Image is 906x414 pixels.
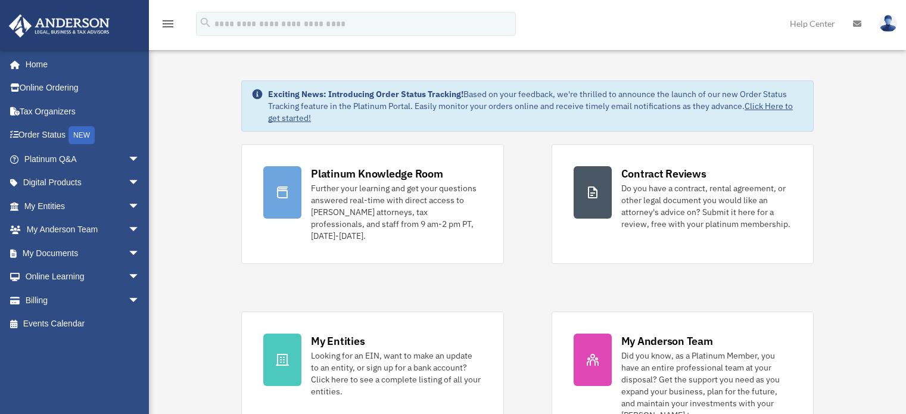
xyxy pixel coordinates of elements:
div: Contract Reviews [621,166,706,181]
i: menu [161,17,175,31]
i: search [199,16,212,29]
a: Platinum Knowledge Room Further your learning and get your questions answered real-time with dire... [241,144,503,264]
a: Click Here to get started! [268,101,793,123]
a: Events Calendar [8,312,158,336]
span: arrow_drop_down [128,241,152,266]
span: arrow_drop_down [128,288,152,313]
img: Anderson Advisors Platinum Portal [5,14,113,38]
div: Platinum Knowledge Room [311,166,443,181]
a: Digital Productsarrow_drop_down [8,171,158,195]
div: My Anderson Team [621,334,713,348]
span: arrow_drop_down [128,265,152,290]
a: Home [8,52,152,76]
strong: Exciting News: Introducing Order Status Tracking! [268,89,463,99]
a: My Anderson Teamarrow_drop_down [8,218,158,242]
a: Order StatusNEW [8,123,158,148]
a: My Documentsarrow_drop_down [8,241,158,265]
a: Tax Organizers [8,99,158,123]
span: arrow_drop_down [128,218,152,242]
a: Billingarrow_drop_down [8,288,158,312]
div: NEW [69,126,95,144]
a: Platinum Q&Aarrow_drop_down [8,147,158,171]
div: Further your learning and get your questions answered real-time with direct access to [PERSON_NAM... [311,182,481,242]
span: arrow_drop_down [128,171,152,195]
div: My Entities [311,334,365,348]
a: My Entitiesarrow_drop_down [8,194,158,218]
div: Based on your feedback, we're thrilled to announce the launch of our new Order Status Tracking fe... [268,88,804,124]
img: User Pic [879,15,897,32]
a: Online Learningarrow_drop_down [8,265,158,289]
a: Online Ordering [8,76,158,100]
a: menu [161,21,175,31]
span: arrow_drop_down [128,147,152,172]
div: Looking for an EIN, want to make an update to an entity, or sign up for a bank account? Click her... [311,350,481,397]
span: arrow_drop_down [128,194,152,219]
div: Do you have a contract, rental agreement, or other legal document you would like an attorney's ad... [621,182,792,230]
a: Contract Reviews Do you have a contract, rental agreement, or other legal document you would like... [552,144,814,264]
